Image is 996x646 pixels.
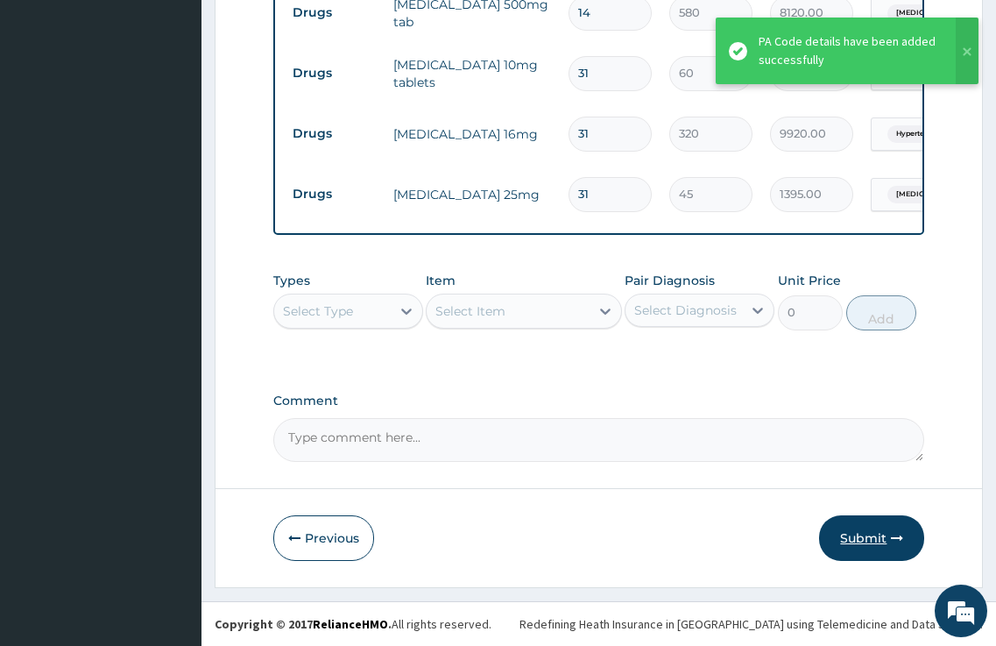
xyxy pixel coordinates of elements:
span: Hypertensive disorder [887,125,983,143]
td: [MEDICAL_DATA] 25mg [385,177,560,212]
td: Drugs [284,117,385,150]
span: [MEDICAL_DATA] [887,4,970,22]
div: Select Diagnosis [634,302,737,319]
div: Select Type [283,302,353,320]
textarea: Type your message and hit 'Enter' [9,446,334,508]
div: PA Code details have been added successfully [759,32,939,69]
strong: Copyright © 2017 . [215,616,392,632]
td: [MEDICAL_DATA] 16mg [385,117,560,152]
button: Previous [273,515,374,561]
td: Drugs [284,57,385,89]
button: Submit [819,515,924,561]
img: d_794563401_company_1708531726252_794563401 [32,88,71,131]
span: We're online! [102,204,242,381]
label: Unit Price [778,272,841,289]
td: [MEDICAL_DATA] 10mg tablets [385,47,560,100]
label: Types [273,273,310,288]
div: Redefining Heath Insurance in [GEOGRAPHIC_DATA] using Telemedicine and Data Science! [519,615,983,633]
label: Pair Diagnosis [625,272,715,289]
label: Item [426,272,456,289]
td: Drugs [284,178,385,210]
a: RelianceHMO [313,616,388,632]
button: Add [846,295,916,330]
div: Chat with us now [91,98,294,121]
label: Comment [273,394,925,408]
div: Minimize live chat window [287,9,329,51]
footer: All rights reserved. [201,601,996,646]
span: [MEDICAL_DATA] [887,186,970,203]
